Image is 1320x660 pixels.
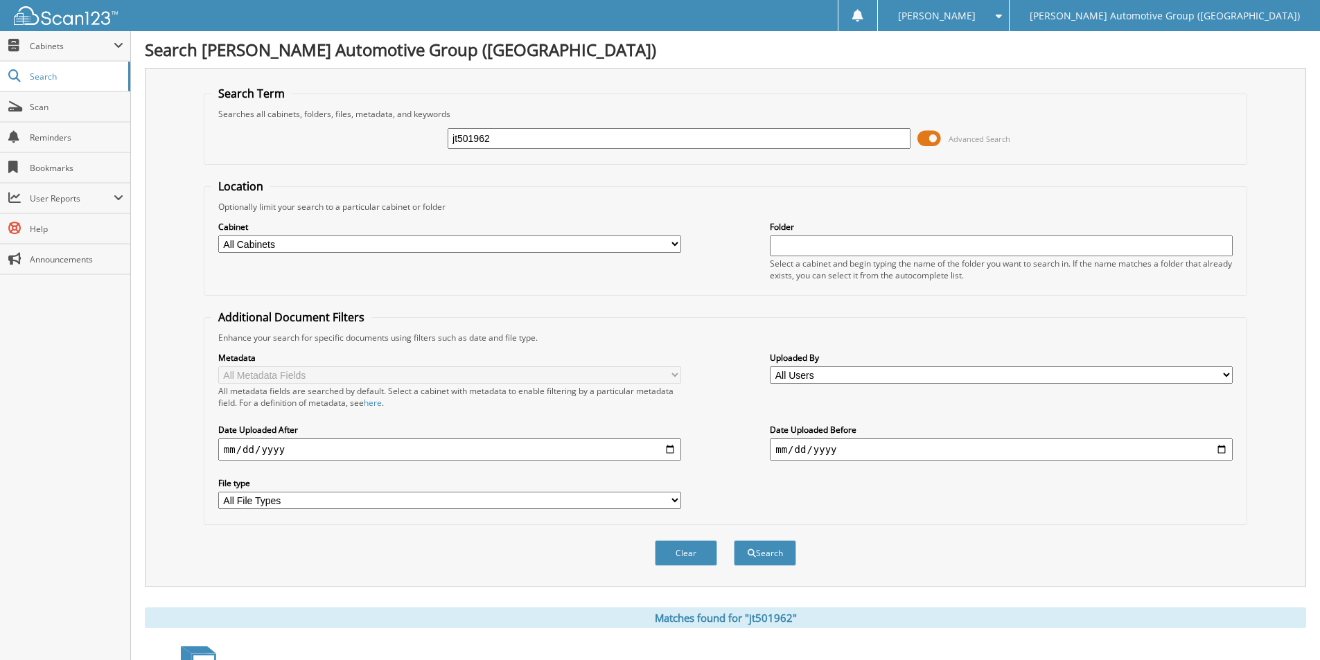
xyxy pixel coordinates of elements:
[770,258,1233,281] div: Select a cabinet and begin typing the name of the folder you want to search in. If the name match...
[218,352,681,364] label: Metadata
[14,6,118,25] img: scan123-logo-white.svg
[211,179,270,194] legend: Location
[211,86,292,101] legend: Search Term
[770,352,1233,364] label: Uploaded By
[1030,12,1300,20] span: [PERSON_NAME] Automotive Group ([GEOGRAPHIC_DATA])
[30,132,123,143] span: Reminders
[145,607,1306,628] div: Matches found for "jt501962"
[218,477,681,489] label: File type
[898,12,976,20] span: [PERSON_NAME]
[30,101,123,113] span: Scan
[30,162,123,174] span: Bookmarks
[218,221,681,233] label: Cabinet
[218,424,681,436] label: Date Uploaded After
[218,438,681,461] input: start
[30,71,121,82] span: Search
[364,397,382,409] a: here
[211,332,1240,344] div: Enhance your search for specific documents using filters such as date and file type.
[30,40,114,52] span: Cabinets
[770,221,1233,233] label: Folder
[949,134,1010,144] span: Advanced Search
[655,540,717,566] button: Clear
[145,38,1306,61] h1: Search [PERSON_NAME] Automotive Group ([GEOGRAPHIC_DATA])
[211,108,1240,120] div: Searches all cabinets, folders, files, metadata, and keywords
[30,253,123,265] span: Announcements
[218,385,681,409] div: All metadata fields are searched by default. Select a cabinet with metadata to enable filtering b...
[211,310,371,325] legend: Additional Document Filters
[211,201,1240,213] div: Optionally limit your search to a particular cabinet or folder
[770,424,1233,436] label: Date Uploaded Before
[30,223,123,235] span: Help
[734,540,796,566] button: Search
[30,193,114,204] span: User Reports
[770,438,1233,461] input: end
